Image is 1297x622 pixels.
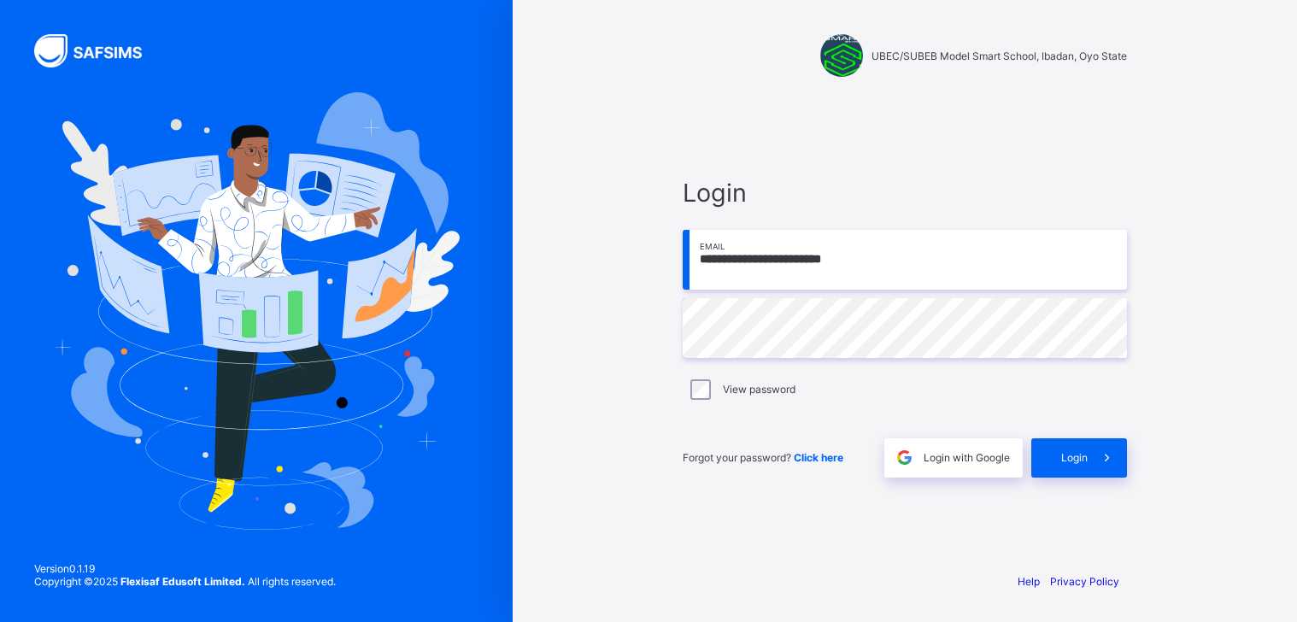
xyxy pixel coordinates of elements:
[924,451,1010,464] span: Login with Google
[1061,451,1088,464] span: Login
[1050,575,1119,588] a: Privacy Policy
[1018,575,1040,588] a: Help
[34,34,162,67] img: SAFSIMS Logo
[872,50,1127,62] span: UBEC/SUBEB Model Smart School, Ibadan, Oyo State
[895,448,914,467] img: google.396cfc9801f0270233282035f929180a.svg
[683,451,843,464] span: Forgot your password?
[34,575,336,588] span: Copyright © 2025 All rights reserved.
[53,92,460,530] img: Hero Image
[120,575,245,588] strong: Flexisaf Edusoft Limited.
[683,178,1127,208] span: Login
[723,383,795,396] label: View password
[794,451,843,464] a: Click here
[34,562,336,575] span: Version 0.1.19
